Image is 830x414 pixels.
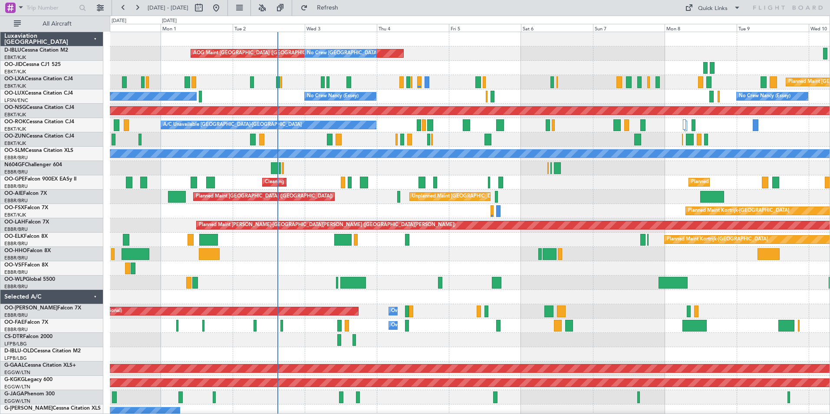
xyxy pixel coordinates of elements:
div: AOG Maint [GEOGRAPHIC_DATA] ([GEOGRAPHIC_DATA] National) [193,47,344,60]
span: All Aircraft [23,21,92,27]
a: G-GAALCessna Citation XLS+ [4,363,76,368]
span: D-IBLU [4,48,21,53]
div: Planned Maint [PERSON_NAME]-[GEOGRAPHIC_DATA][PERSON_NAME] ([GEOGRAPHIC_DATA][PERSON_NAME]) [199,219,455,232]
span: OO-HHO [4,248,27,253]
button: Refresh [296,1,349,15]
span: OO-LAH [4,220,25,225]
div: Planned Maint Kortrijk-[GEOGRAPHIC_DATA] [688,204,789,217]
a: OO-LXACessna Citation CJ4 [4,76,73,82]
div: Wed 3 [305,24,377,32]
span: [DATE] - [DATE] [148,4,188,12]
span: OO-ZUN [4,134,26,139]
span: OO-FAE [4,320,24,325]
a: OO-WLPGlobal 5500 [4,277,55,282]
a: EBBR/BRU [4,183,28,190]
div: Planned Maint Kortrijk-[GEOGRAPHIC_DATA] [667,233,768,246]
a: EBKT/KJK [4,54,26,61]
span: G-[PERSON_NAME] [4,406,53,411]
span: N604GF [4,162,25,168]
a: EBBR/BRU [4,283,28,290]
a: EBBR/BRU [4,240,28,247]
a: OO-GPEFalcon 900EX EASy II [4,177,76,182]
span: OO-LXA [4,76,25,82]
div: Mon 1 [161,24,233,32]
a: EBBR/BRU [4,269,28,276]
span: OO-VSF [4,263,24,268]
button: Quick Links [681,1,745,15]
a: EGGW/LTN [4,398,30,404]
span: CS-DTR [4,334,23,339]
div: Sat 6 [521,24,593,32]
div: Sun 7 [593,24,665,32]
a: LFSN/ENC [4,97,28,104]
div: Owner Melsbroek Air Base [391,319,450,332]
div: Tue 9 [737,24,809,32]
a: LFPB/LBG [4,355,27,361]
div: Unplanned Maint [GEOGRAPHIC_DATA] ([GEOGRAPHIC_DATA] National) [412,190,575,203]
span: OO-SLM [4,148,25,153]
a: OO-[PERSON_NAME]Falcon 7X [4,306,81,311]
a: EBKT/KJK [4,112,26,118]
div: No Crew Nancy (Essey) [307,90,359,103]
a: EBKT/KJK [4,212,26,218]
div: No Crew Nancy (Essey) [739,90,790,103]
div: Cleaning [GEOGRAPHIC_DATA] ([GEOGRAPHIC_DATA] National) [265,176,410,189]
div: Mon 8 [665,24,737,32]
div: Planned Maint [GEOGRAPHIC_DATA] ([GEOGRAPHIC_DATA]) [196,190,333,203]
a: OO-LAHFalcon 7X [4,220,49,225]
div: Fri 5 [449,24,521,32]
a: OO-NSGCessna Citation CJ4 [4,105,74,110]
span: OO-[PERSON_NAME] [4,306,57,311]
span: OO-WLP [4,277,26,282]
a: EBKT/KJK [4,69,26,75]
a: EBBR/BRU [4,197,28,204]
span: G-GAAL [4,363,24,368]
span: G-JAGA [4,391,24,397]
a: G-[PERSON_NAME]Cessna Citation XLS [4,406,101,411]
span: OO-FSX [4,205,24,210]
a: OO-ZUNCessna Citation CJ4 [4,134,74,139]
a: EBBR/BRU [4,312,28,319]
a: OO-JIDCessna CJ1 525 [4,62,61,67]
a: LFPB/LBG [4,341,27,347]
a: EBBR/BRU [4,169,28,175]
div: A/C Unavailable [GEOGRAPHIC_DATA]-[GEOGRAPHIC_DATA] [163,118,302,131]
span: D-IBLU-OLD [4,348,34,354]
a: D-IBLU-OLDCessna Citation M2 [4,348,81,354]
a: OO-HHOFalcon 8X [4,248,51,253]
a: OO-AIEFalcon 7X [4,191,47,196]
div: [DATE] [112,17,126,25]
span: Refresh [310,5,346,11]
a: D-IBLUCessna Citation M2 [4,48,68,53]
a: OO-LUXCessna Citation CJ4 [4,91,73,96]
a: EGGW/LTN [4,369,30,376]
div: No Crew [GEOGRAPHIC_DATA] ([GEOGRAPHIC_DATA] National) [307,47,452,60]
a: EBKT/KJK [4,140,26,147]
a: OO-FSXFalcon 7X [4,205,48,210]
a: OO-ROKCessna Citation CJ4 [4,119,74,125]
a: EBBR/BRU [4,154,28,161]
div: Quick Links [698,4,728,13]
div: [DATE] [162,17,177,25]
span: OO-AIE [4,191,23,196]
a: G-KGKGLegacy 600 [4,377,53,382]
a: EBKT/KJK [4,126,26,132]
a: OO-ELKFalcon 8X [4,234,48,239]
span: OO-ROK [4,119,26,125]
input: Trip Number [26,1,76,14]
a: EBKT/KJK [4,83,26,89]
a: OO-SLMCessna Citation XLS [4,148,73,153]
div: Sun 31 [89,24,161,32]
a: N604GFChallenger 604 [4,162,62,168]
a: EBBR/BRU [4,226,28,233]
span: OO-JID [4,62,23,67]
span: OO-ELK [4,234,24,239]
a: OO-FAEFalcon 7X [4,320,48,325]
span: G-KGKG [4,377,25,382]
a: OO-VSFFalcon 8X [4,263,48,268]
a: G-JAGAPhenom 300 [4,391,55,397]
button: All Aircraft [10,17,94,31]
span: OO-GPE [4,177,25,182]
span: OO-LUX [4,91,25,96]
div: Tue 2 [233,24,305,32]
